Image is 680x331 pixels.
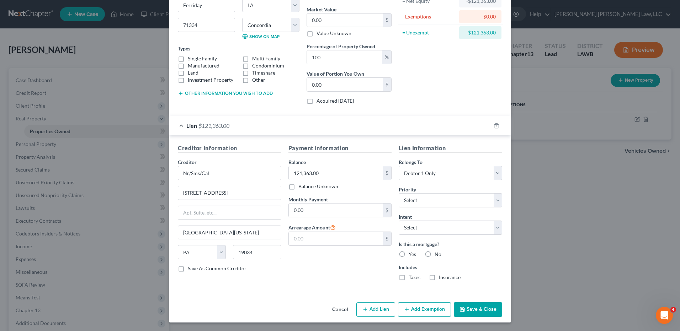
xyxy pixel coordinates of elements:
iframe: Intercom live chat [656,307,673,324]
label: Types [178,45,190,52]
input: 0.00 [307,13,383,27]
span: 4 [670,307,676,313]
label: Market Value [307,6,336,13]
label: Timeshare [252,69,275,76]
label: Percentage of Property Owned [307,43,375,50]
div: $ [383,166,391,180]
div: $ [383,13,391,27]
input: Apt, Suite, etc... [178,206,281,219]
label: Value Unknown [317,30,351,37]
label: Is this a mortgage? [399,240,502,248]
input: 0.00 [307,78,383,91]
label: Land [188,69,198,76]
span: Creditor [178,159,197,165]
input: Enter city... [178,226,281,239]
button: Add Lien [356,302,395,317]
input: 0.00 [307,50,382,64]
input: Enter zip... [178,18,235,32]
div: - Exemptions [402,13,456,20]
div: $ [383,78,391,91]
label: Value of Portion You Own [307,70,364,77]
h5: Payment Information [288,144,392,153]
div: -$121,363.00 [465,29,496,36]
div: $0.00 [465,13,496,20]
label: Single Family [188,55,217,62]
h5: Creditor Information [178,144,281,153]
label: Insurance [439,274,461,281]
button: Other information you wish to add [178,91,273,96]
label: Manufactured [188,62,219,69]
input: Search creditor by name... [178,166,281,180]
label: Intent [399,213,412,221]
input: 0.00 [289,166,383,180]
input: 0.00 [289,204,383,217]
button: Cancel [326,303,354,317]
label: Balance Unknown [298,183,338,190]
label: Includes [399,264,502,271]
label: Taxes [409,274,420,281]
div: % [382,50,391,64]
label: Other [252,76,265,83]
label: Condominium [252,62,284,69]
button: Add Exemption [398,302,451,317]
label: Acquired [DATE] [317,97,354,104]
h5: Lien Information [399,144,502,153]
label: Investment Property [188,76,233,83]
label: Multi Family [252,55,280,62]
input: 0.00 [289,232,383,245]
label: Monthly Payment [288,196,328,203]
span: Priority [399,186,416,192]
span: $121,363.00 [198,122,229,129]
input: Enter address... [178,186,281,200]
div: $ [383,232,391,245]
input: Enter zip... [233,245,281,259]
button: Save & Close [454,302,502,317]
label: Arrearage Amount [288,223,336,232]
div: $ [383,204,391,217]
div: = Unexempt [402,29,456,36]
span: Lien [186,122,197,129]
a: Show on Map [242,33,280,39]
label: Save As Common Creditor [188,265,246,272]
span: Belongs To [399,159,423,165]
label: Balance [288,158,306,166]
label: No [435,251,441,258]
label: Yes [409,251,416,258]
